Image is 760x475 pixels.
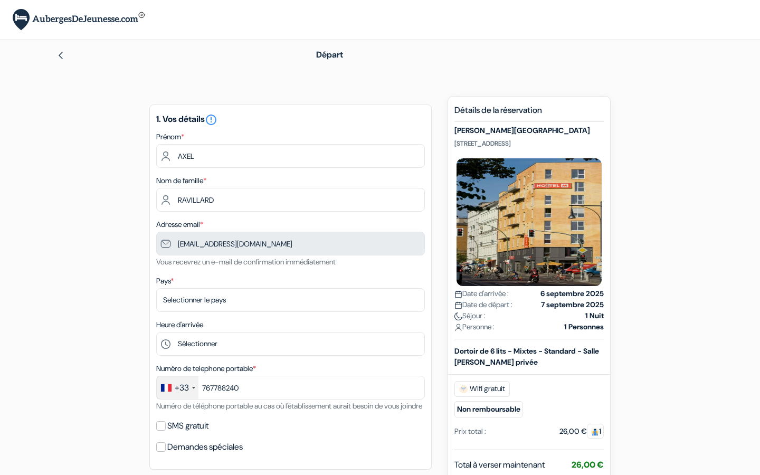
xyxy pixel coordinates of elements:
span: Personne : [454,321,495,332]
label: Demandes spéciales [167,440,243,454]
img: calendar.svg [454,301,462,309]
img: calendar.svg [454,290,462,298]
span: Départ [316,49,343,60]
div: +33 [175,382,189,394]
h5: Détails de la réservation [454,105,604,122]
span: 26,00 € [572,459,604,470]
span: Séjour : [454,310,486,321]
strong: 1 Personnes [564,321,604,332]
span: Wifi gratuit [454,381,510,397]
label: Adresse email [156,219,203,230]
span: 1 [587,424,604,439]
i: error_outline [205,113,217,126]
label: Nom de famille [156,175,206,186]
img: guest.svg [591,428,599,436]
div: Prix total : [454,426,486,437]
label: Heure d'arrivée [156,319,203,330]
label: SMS gratuit [167,419,208,433]
h5: [PERSON_NAME][GEOGRAPHIC_DATA] [454,126,604,135]
img: moon.svg [454,312,462,320]
small: Numéro de téléphone portable au cas où l'établissement aurait besoin de vous joindre [156,401,422,411]
label: Pays [156,275,174,287]
p: [STREET_ADDRESS] [454,139,604,148]
input: Entrer adresse e-mail [156,232,425,255]
label: Prénom [156,131,184,142]
img: AubergesDeJeunesse.com [13,9,145,31]
span: Date d'arrivée : [454,288,509,299]
strong: 1 Nuit [585,310,604,321]
small: Non remboursable [454,401,523,417]
input: Entrer le nom de famille [156,188,425,212]
span: Date de départ : [454,299,512,310]
strong: 6 septembre 2025 [540,288,604,299]
h5: 1. Vos détails [156,113,425,126]
span: Total à verser maintenant [454,459,545,471]
input: Entrez votre prénom [156,144,425,168]
small: Vous recevrez un e-mail de confirmation immédiatement [156,257,336,267]
strong: 7 septembre 2025 [541,299,604,310]
b: Dortoir de 6 lits - Mixtes - Standard - Salle [PERSON_NAME] privée [454,346,599,367]
img: left_arrow.svg [56,51,65,60]
a: error_outline [205,113,217,125]
img: user_icon.svg [454,324,462,331]
div: France: +33 [157,376,198,399]
div: 26,00 € [559,426,604,437]
img: free_wifi.svg [459,385,468,393]
label: Numéro de telephone portable [156,363,256,374]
